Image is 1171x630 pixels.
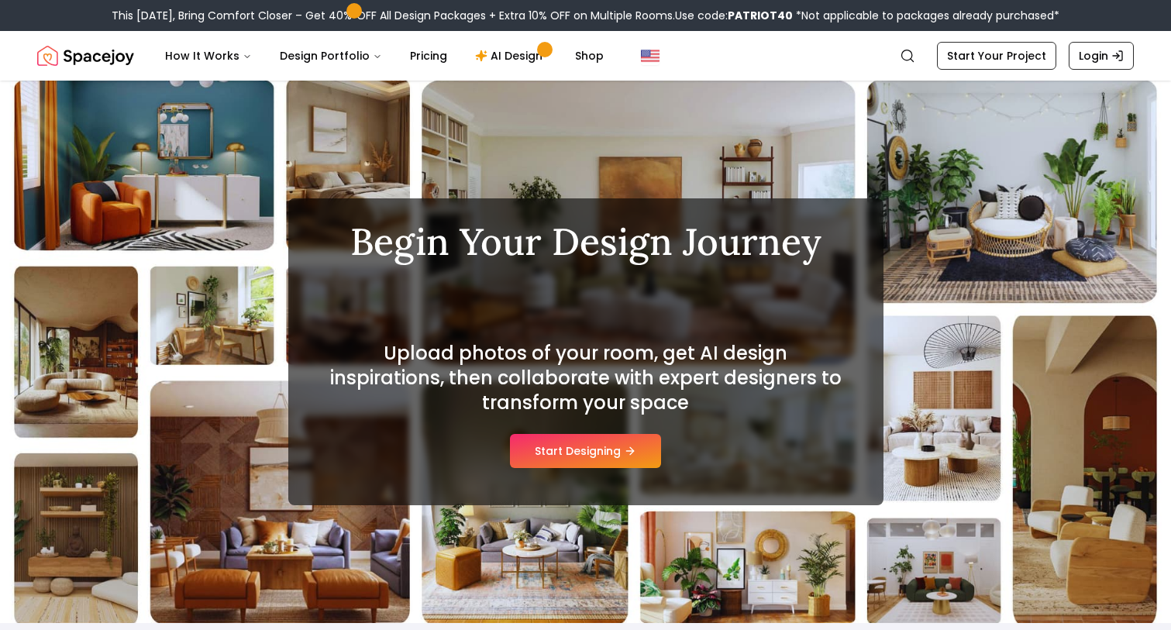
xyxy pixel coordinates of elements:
[153,40,264,71] button: How It Works
[563,40,616,71] a: Shop
[153,40,616,71] nav: Main
[1069,42,1134,70] a: Login
[325,223,846,260] h1: Begin Your Design Journey
[510,434,661,468] button: Start Designing
[267,40,394,71] button: Design Portfolio
[793,8,1059,23] span: *Not applicable to packages already purchased*
[112,8,1059,23] div: This [DATE], Bring Comfort Closer – Get 40% OFF All Design Packages + Extra 10% OFF on Multiple R...
[728,8,793,23] b: PATRIOT40
[937,42,1056,70] a: Start Your Project
[325,341,846,415] h2: Upload photos of your room, get AI design inspirations, then collaborate with expert designers to...
[641,46,660,65] img: United States
[37,40,134,71] img: Spacejoy Logo
[37,40,134,71] a: Spacejoy
[675,8,793,23] span: Use code:
[37,31,1134,81] nav: Global
[398,40,460,71] a: Pricing
[463,40,560,71] a: AI Design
